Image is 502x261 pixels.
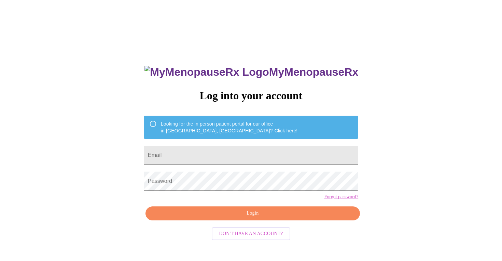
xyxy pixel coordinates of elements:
a: Don't have an account? [210,230,292,236]
h3: MyMenopauseRx [144,66,358,78]
button: Login [145,206,360,220]
a: Click here! [275,128,298,133]
span: Don't have an account? [219,230,283,238]
button: Don't have an account? [212,227,291,241]
h3: Log into your account [144,89,358,102]
a: Forgot password? [324,194,358,200]
img: MyMenopauseRx Logo [144,66,269,78]
span: Login [153,209,352,218]
div: Looking for the in person patient portal for our office in [GEOGRAPHIC_DATA], [GEOGRAPHIC_DATA]? [161,118,298,137]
